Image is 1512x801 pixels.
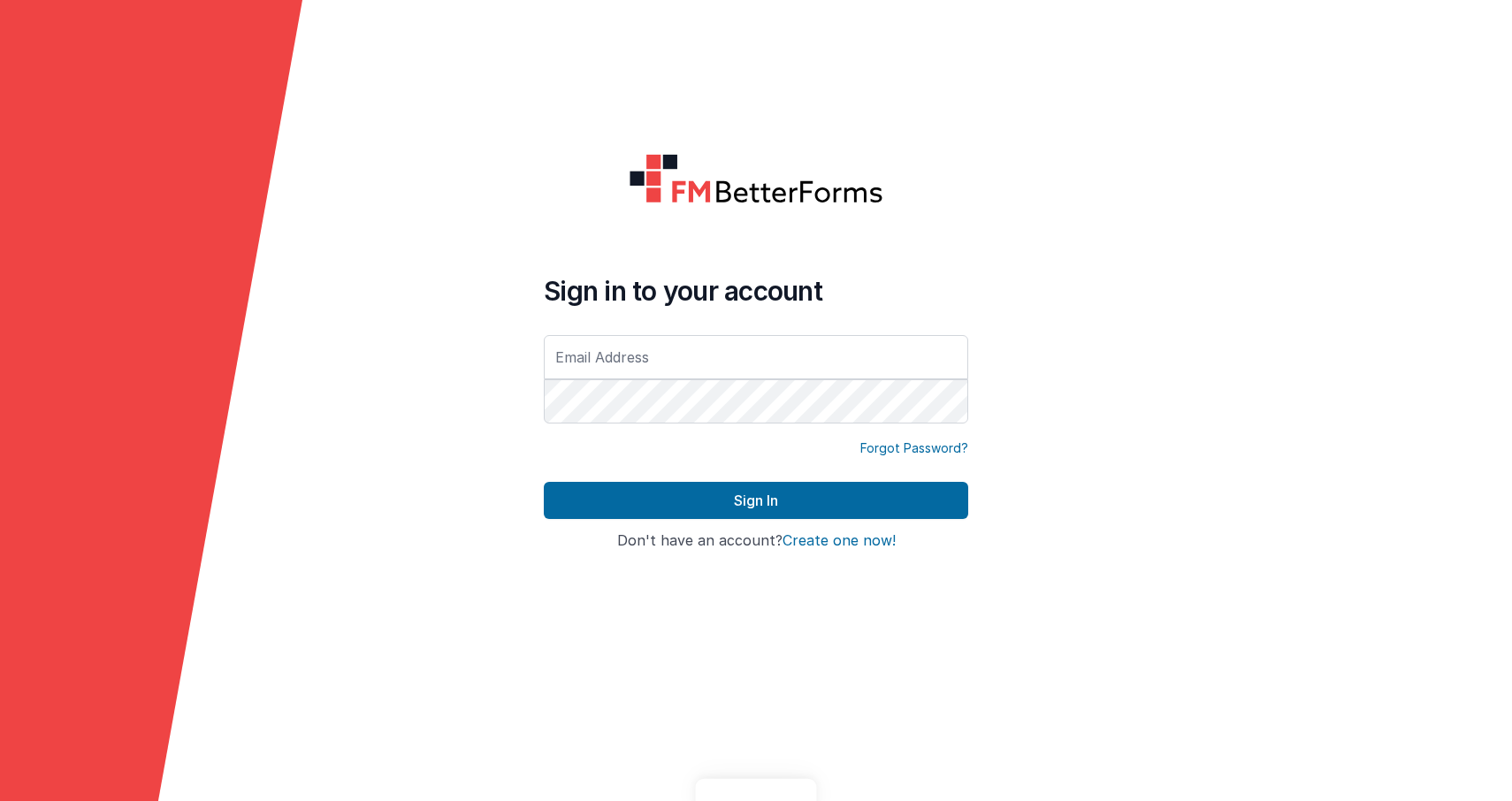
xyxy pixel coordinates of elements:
h4: Sign in to your account [544,275,968,307]
a: Forgot Password? [860,439,968,457]
button: Create one now! [783,533,896,549]
input: Email Address [544,335,968,379]
h4: Don't have an account? [544,533,968,549]
button: Sign In [544,482,968,519]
